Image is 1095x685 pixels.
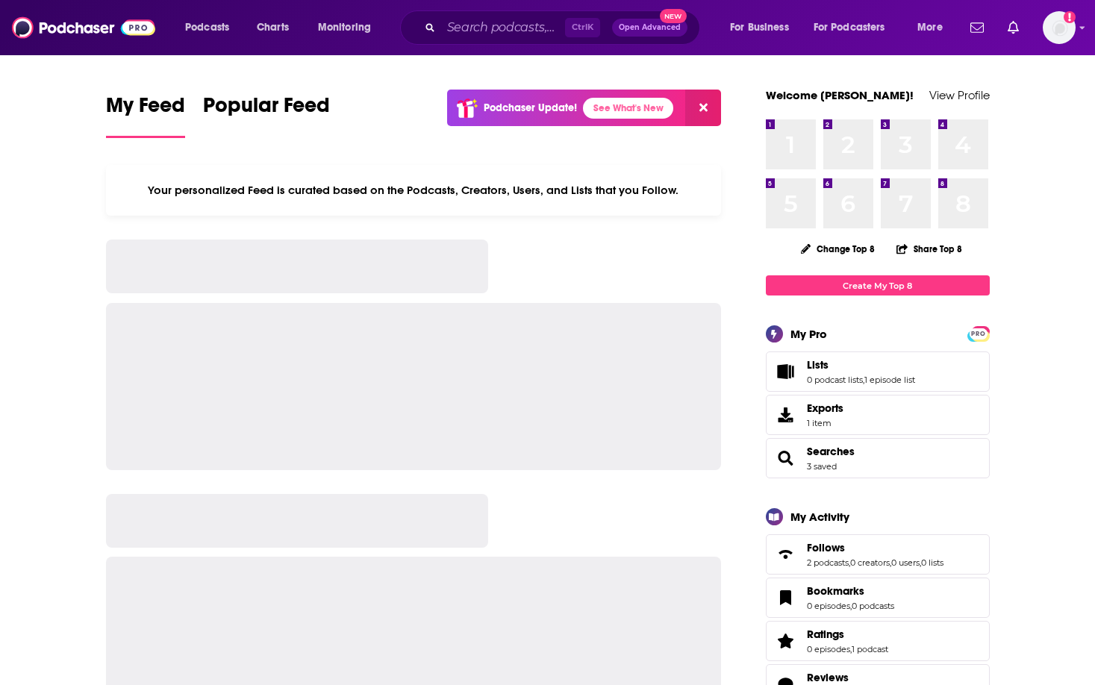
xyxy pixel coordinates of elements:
[1002,15,1025,40] a: Show notifications dropdown
[106,93,185,138] a: My Feed
[814,17,885,38] span: For Podcasters
[807,628,844,641] span: Ratings
[891,557,920,568] a: 0 users
[852,601,894,611] a: 0 podcasts
[850,601,852,611] span: ,
[852,644,888,654] a: 1 podcast
[766,351,990,392] span: Lists
[106,93,185,127] span: My Feed
[896,234,963,263] button: Share Top 8
[766,275,990,295] a: Create My Top 8
[771,404,801,425] span: Exports
[1043,11,1076,44] img: User Profile
[771,544,801,565] a: Follows
[970,328,988,340] span: PRO
[247,16,298,40] a: Charts
[766,621,990,661] span: Ratings
[807,358,829,372] span: Lists
[1043,11,1076,44] span: Logged in as Ashley_Beenen
[807,401,843,415] span: Exports
[804,16,907,40] button: open menu
[964,15,990,40] a: Show notifications dropdown
[790,510,849,524] div: My Activity
[790,327,827,341] div: My Pro
[807,584,894,598] a: Bookmarks
[318,17,371,38] span: Monitoring
[929,88,990,102] a: View Profile
[414,10,714,45] div: Search podcasts, credits, & more...
[807,418,843,428] span: 1 item
[766,88,914,102] a: Welcome [PERSON_NAME]!
[849,557,850,568] span: ,
[771,448,801,469] a: Searches
[890,557,891,568] span: ,
[12,13,155,42] img: Podchaser - Follow, Share and Rate Podcasts
[257,17,289,38] span: Charts
[175,16,249,40] button: open menu
[807,671,894,684] a: Reviews
[441,16,565,40] input: Search podcasts, credits, & more...
[771,631,801,651] a: Ratings
[612,19,687,37] button: Open AdvancedNew
[619,24,681,31] span: Open Advanced
[863,375,864,385] span: ,
[850,557,890,568] a: 0 creators
[792,240,885,258] button: Change Top 8
[565,18,600,37] span: Ctrl K
[660,9,687,23] span: New
[807,358,915,372] a: Lists
[766,534,990,575] span: Follows
[850,644,852,654] span: ,
[583,98,673,119] a: See What's New
[807,461,837,472] a: 3 saved
[807,445,855,458] a: Searches
[807,628,888,641] a: Ratings
[807,375,863,385] a: 0 podcast lists
[807,671,849,684] span: Reviews
[920,557,921,568] span: ,
[185,17,229,38] span: Podcasts
[921,557,943,568] a: 0 lists
[907,16,961,40] button: open menu
[771,587,801,608] a: Bookmarks
[766,578,990,618] span: Bookmarks
[308,16,390,40] button: open menu
[203,93,330,127] span: Popular Feed
[771,361,801,382] a: Lists
[720,16,808,40] button: open menu
[766,438,990,478] span: Searches
[807,541,845,554] span: Follows
[807,601,850,611] a: 0 episodes
[484,101,577,114] p: Podchaser Update!
[766,395,990,435] a: Exports
[203,93,330,138] a: Popular Feed
[807,644,850,654] a: 0 episodes
[970,328,988,339] a: PRO
[106,165,722,216] div: Your personalized Feed is curated based on the Podcasts, Creators, Users, and Lists that you Follow.
[917,17,943,38] span: More
[864,375,915,385] a: 1 episode list
[807,584,864,598] span: Bookmarks
[730,17,789,38] span: For Business
[1064,11,1076,23] svg: Add a profile image
[807,557,849,568] a: 2 podcasts
[1043,11,1076,44] button: Show profile menu
[807,541,943,554] a: Follows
